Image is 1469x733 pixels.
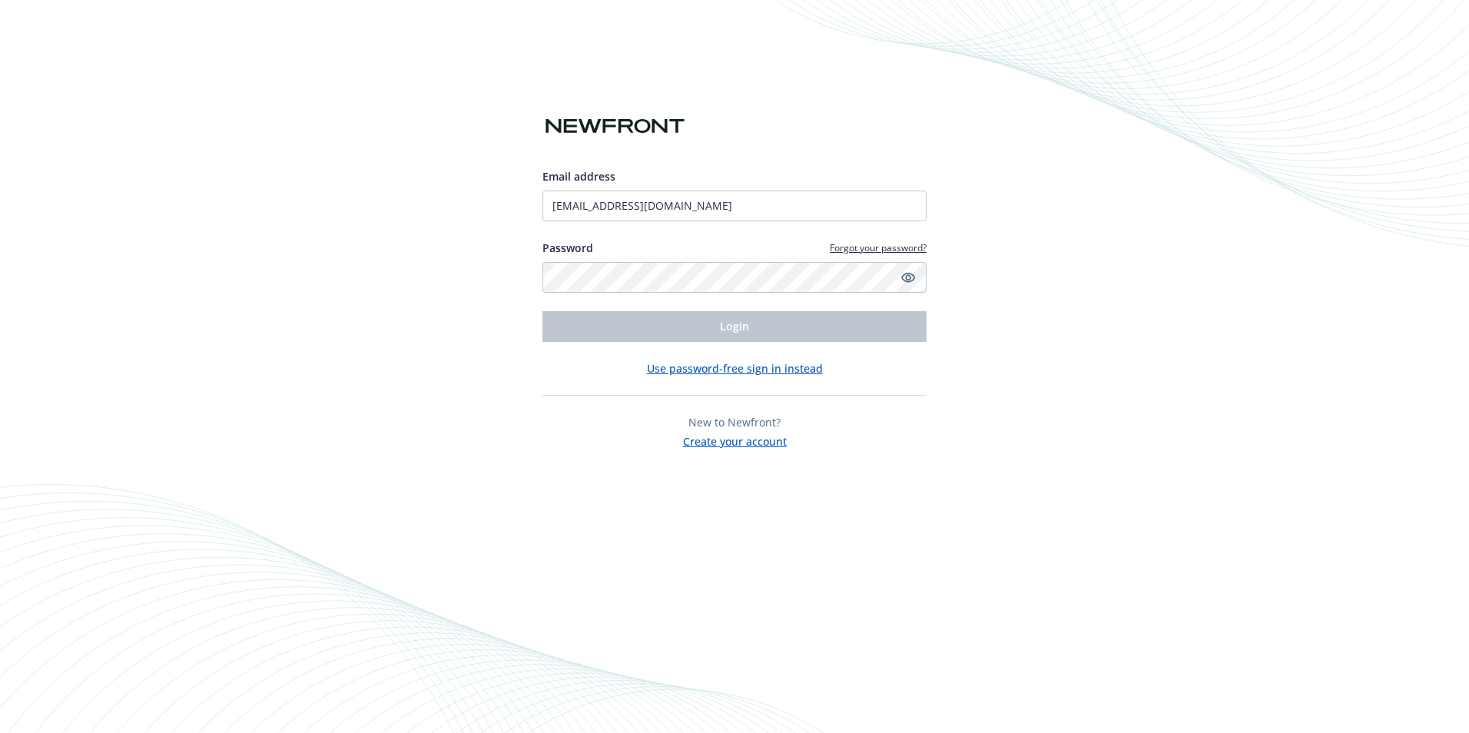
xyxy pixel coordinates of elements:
span: Email address [542,169,615,184]
button: Login [542,311,927,342]
img: Newfront logo [542,113,688,140]
a: Forgot your password? [830,241,927,254]
label: Password [542,240,593,256]
span: Login [720,319,749,333]
input: Enter your email [542,191,927,221]
a: Show password [899,268,917,287]
button: Create your account [683,430,787,449]
input: Enter your password [542,262,927,293]
span: New to Newfront? [688,415,781,430]
button: Use password-free sign in instead [647,360,823,376]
